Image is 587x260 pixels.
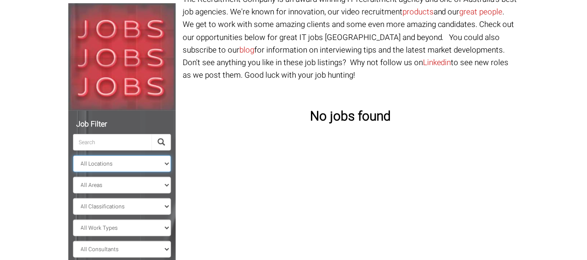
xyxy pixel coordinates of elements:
[460,6,503,18] a: great people
[402,6,434,18] a: products
[73,134,152,151] input: Search
[239,44,254,56] a: blog
[68,3,176,111] img: Jobs, Jobs, Jobs
[423,57,451,68] a: Linkedin
[183,110,519,124] h3: No jobs found
[73,120,171,129] h5: Job Filter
